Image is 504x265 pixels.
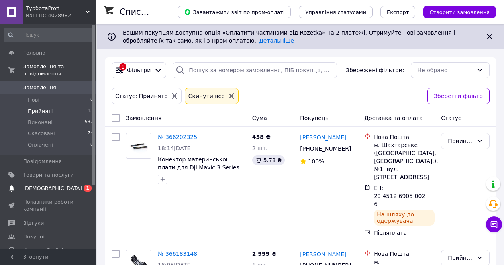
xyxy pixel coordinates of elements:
[418,66,473,75] div: Не обрано
[252,115,267,121] span: Cума
[23,220,44,227] span: Відгуки
[28,108,53,115] span: Прийняті
[4,28,94,42] input: Пошук
[28,141,53,149] span: Оплачені
[427,88,490,104] button: Зберегти фільтр
[308,158,324,165] span: 100%
[374,141,435,181] div: м. Шахтарське ([GEOGRAPHIC_DATA], [GEOGRAPHIC_DATA].), №1: вул. [STREET_ADDRESS]
[158,251,197,257] a: № 366183148
[252,134,271,140] span: 458 ₴
[126,133,151,159] a: Фото товару
[448,253,473,262] div: Прийнято
[346,66,404,74] span: Збережені фільтри:
[88,130,93,137] span: 74
[123,29,455,44] span: Вашим покупцям доступна опція «Оплатити частинами від Rozetka» на 2 платежі. Отримуйте нові замов...
[23,233,45,240] span: Покупці
[23,84,56,91] span: Замовлення
[252,251,277,257] span: 2 999 ₴
[305,9,366,15] span: Управління статусами
[173,62,337,78] input: Пошук за номером замовлення, ПІБ покупця, номером телефону, Email, номером накладної
[374,250,435,258] div: Нова Пошта
[300,133,346,141] a: [PERSON_NAME]
[364,115,423,121] span: Доставка та оплата
[178,6,291,18] button: Завантажити звіт по пром-оплаті
[448,137,473,145] div: Прийнято
[114,92,169,100] div: Статус: Прийнято
[158,134,197,140] a: № 366202325
[26,5,86,12] span: ТурботаProfi
[259,37,294,44] a: Детальніше
[28,130,55,137] span: Скасовані
[486,216,502,232] button: Чат з покупцем
[300,250,346,258] a: [PERSON_NAME]
[299,6,373,18] button: Управління статусами
[88,108,93,115] span: 13
[120,7,200,17] h1: Список замовлень
[423,6,496,18] button: Створити замовлення
[28,96,39,104] span: Нові
[126,115,161,121] span: Замовлення
[374,133,435,141] div: Нова Пошта
[90,141,93,149] span: 0
[252,145,268,151] span: 2 шт.
[23,198,74,213] span: Показники роботи компанії
[90,96,93,104] span: 0
[298,143,351,154] div: [PHONE_NUMBER]
[126,136,151,155] img: Фото товару
[85,119,93,126] span: 537
[28,119,53,126] span: Виконані
[23,49,45,57] span: Головна
[300,115,328,121] span: Покупець
[187,92,226,100] div: Cкинути все
[434,92,483,100] span: Зберегти фільтр
[415,8,496,15] a: Створити замовлення
[127,66,151,74] span: Фільтри
[23,247,66,254] span: Каталог ProSale
[26,12,96,19] div: Ваш ID: 4028982
[441,115,461,121] span: Статус
[387,9,409,15] span: Експорт
[252,155,285,165] div: 5.73 ₴
[374,185,425,207] span: ЕН: 20 4512 6905 0026
[23,158,62,165] span: Повідомлення
[23,63,96,77] span: Замовлення та повідомлення
[380,6,416,18] button: Експорт
[23,185,82,192] span: [DEMOGRAPHIC_DATA]
[158,145,193,151] span: 18:14[DATE]
[374,210,435,226] div: На шляху до одержувача
[374,229,435,237] div: Післяплата
[84,185,92,192] span: 1
[184,8,284,16] span: Завантажити звіт по пром-оплаті
[429,9,490,15] span: Створити замовлення
[158,156,239,171] a: Конектор материнської плати для DJI Mavic 3 Series
[23,171,74,179] span: Товари та послуги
